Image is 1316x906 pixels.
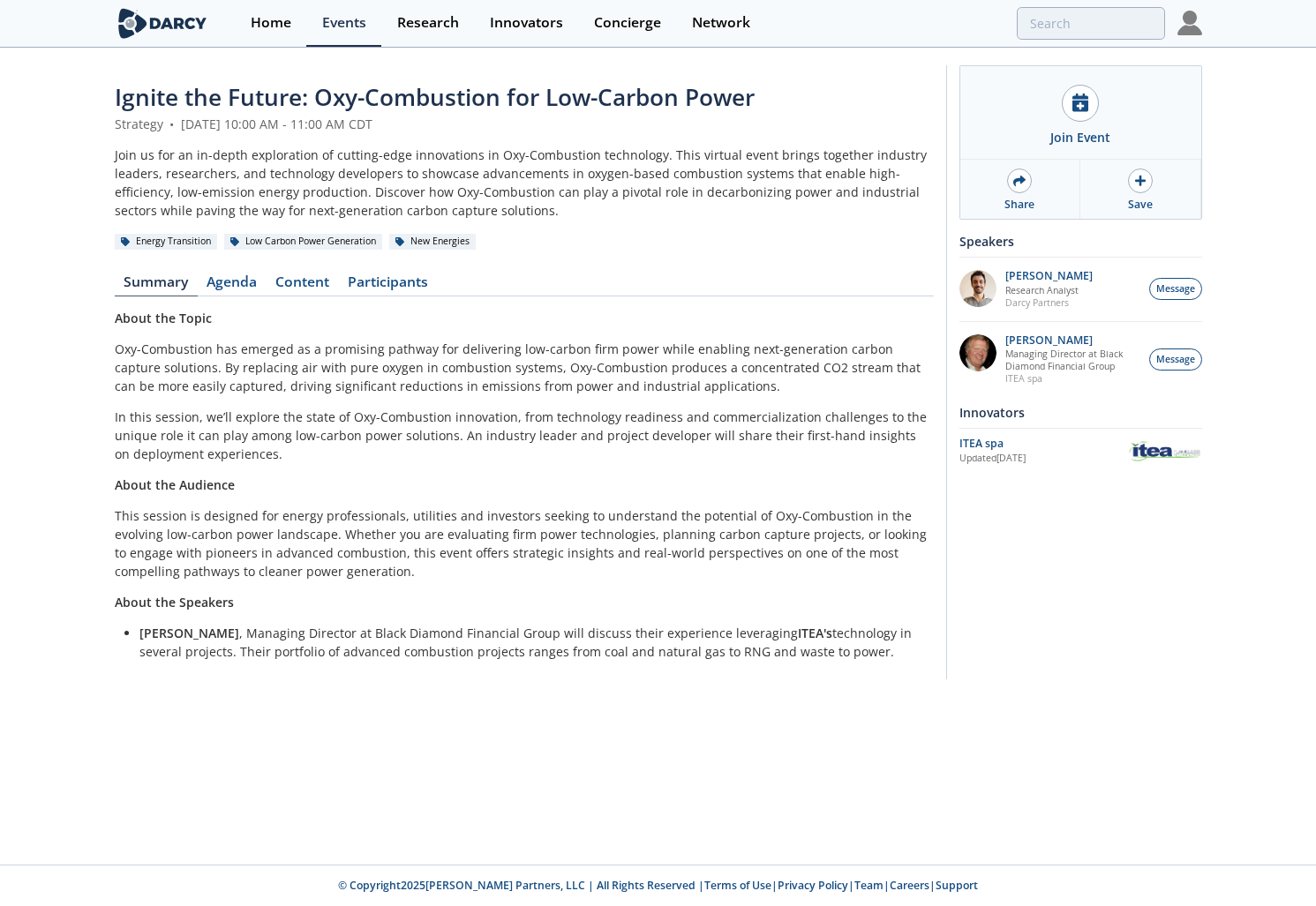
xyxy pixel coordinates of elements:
[890,878,929,893] a: Careers
[115,408,934,463] p: In this session, we’ll explore the state of Oxy-Combustion innovation, from technology readiness ...
[322,16,366,30] div: Events
[490,16,563,30] div: Innovators
[1005,334,1139,347] p: [PERSON_NAME]
[854,878,884,893] a: Team
[224,234,383,250] div: Low Carbon Power Generation
[1005,284,1093,296] p: Research Analyst
[198,275,267,296] a: Agenda
[778,878,848,893] a: Privacy Policy
[1149,348,1202,371] button: Message
[1004,197,1034,213] div: Share
[1005,270,1093,282] p: [PERSON_NAME]
[389,234,477,250] div: New Energies
[115,146,934,220] div: Join us for an in-depth exploration of cutting-edge innovations in Oxy-Combustion technology. Thi...
[115,506,934,580] p: This session is designed for energy professionals, utilities and investors seeking to understand ...
[1242,835,1298,888] iframe: chat widget
[1128,438,1202,464] img: ITEA spa
[139,624,921,661] li: , Managing Director at Black Diamond Financial Group will discuss their experience leveraging tec...
[115,340,934,395] p: Oxy-Combustion has emerged as a promising pathway for delivering low-carbon firm power while enab...
[1050,128,1110,146] div: Join Event
[1156,282,1195,296] span: Message
[959,452,1128,466] div: Updated [DATE]
[115,594,234,610] strong: About the Speakers
[139,625,239,641] strong: [PERSON_NAME]
[594,16,661,30] div: Concierge
[167,116,177,132] span: •
[115,310,212,326] strong: About the Topic
[115,275,198,296] a: Summary
[115,234,218,250] div: Energy Transition
[397,16,459,30] div: Research
[692,16,750,30] div: Network
[267,275,339,296] a: Content
[115,81,755,113] span: Ignite the Future: Oxy-Combustion for Low-Carbon Power
[1005,372,1139,385] p: ITEA spa
[798,625,832,641] strong: ITEA's
[959,226,1202,257] div: Speakers
[959,334,996,371] img: 5c882eca-8b14-43be-9dc2-518e113e9a37
[1156,353,1195,367] span: Message
[1128,197,1153,213] div: Save
[1149,278,1202,300] button: Message
[959,436,1128,452] div: ITEA spa
[115,115,934,133] div: Strategy [DATE] 10:00 AM - 11:00 AM CDT
[1017,7,1165,40] input: Advanced Search
[1005,348,1139,372] p: Managing Director at Black Diamond Financial Group
[48,878,1269,894] p: © Copyright 2025 [PERSON_NAME] Partners, LLC | All Rights Reserved | | | | |
[1177,11,1202,35] img: Profile
[959,270,996,307] img: e78dc165-e339-43be-b819-6f39ce58aec6
[959,435,1202,466] a: ITEA spa Updated[DATE] ITEA spa
[339,275,438,296] a: Participants
[115,8,211,39] img: logo-wide.svg
[959,397,1202,428] div: Innovators
[704,878,771,893] a: Terms of Use
[251,16,291,30] div: Home
[115,476,235,493] strong: About the Audience
[936,878,978,893] a: Support
[1005,296,1093,309] p: Darcy Partners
